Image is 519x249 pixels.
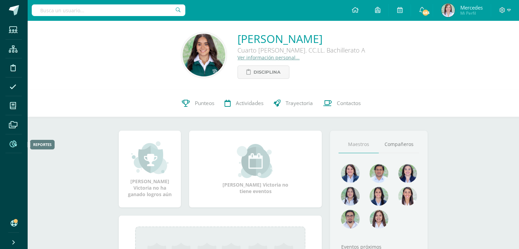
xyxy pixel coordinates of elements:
a: Maestros [338,136,379,153]
div: Reportes [33,142,52,147]
img: d7e1be39c7a5a7a89cfb5608a6c66141.png [341,210,360,229]
span: Trayectoria [286,100,313,107]
a: Trayectoria [269,90,318,117]
input: Busca un usuario... [32,4,185,16]
a: Contactos [318,90,366,117]
a: Actividades [219,90,269,117]
span: Mi Perfil [460,10,482,16]
a: Punteos [177,90,219,117]
a: Compañeros [379,136,419,153]
img: 468d0cd9ecfcbce804e3ccd48d13f1ad.png [398,164,417,183]
img: achievement_small.png [131,141,169,175]
img: event_small.png [237,144,274,178]
div: [PERSON_NAME] Victoria no tiene eventos [221,144,290,194]
img: 4477f7ca9110c21fc6bc39c35d56baaa.png [341,164,360,183]
span: Mercedes [460,4,482,11]
span: Contactos [337,100,361,107]
span: 483 [422,9,429,16]
img: d6c203972f3a48aa7a54108351c51e94.png [183,34,225,76]
span: Punteos [195,100,214,107]
div: [PERSON_NAME] Victoria no ha ganado logros aún [126,141,174,197]
img: 38d188cc98c34aa903096de2d1c9671e.png [398,187,417,206]
img: d4e0c534ae446c0d00535d3bb96704e9.png [370,187,388,206]
img: 1934cc27df4ca65fd091d7882280e9dd.png [341,187,360,206]
div: Cuarto [PERSON_NAME]. CC.LL. Bachillerato A [237,46,365,54]
a: Disciplina [237,65,289,79]
a: [PERSON_NAME] [237,31,365,46]
span: Disciplina [254,66,280,78]
img: 1be4a43e63524e8157c558615cd4c825.png [370,210,388,229]
img: 1e7bfa517bf798cc96a9d855bf172288.png [370,164,388,183]
a: Ver información personal... [237,54,300,61]
img: 51f8b1976f0c327757d1ca743c1ad4cc.png [441,3,455,17]
span: Actividades [236,100,263,107]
